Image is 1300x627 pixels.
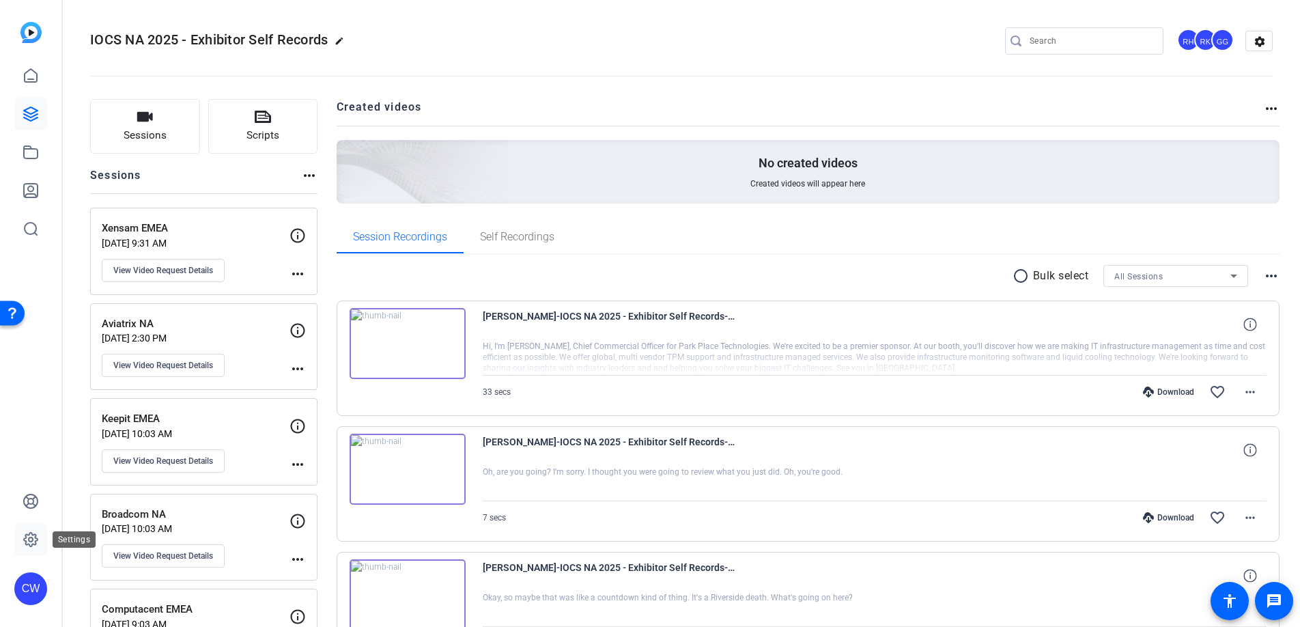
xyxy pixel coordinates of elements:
[1263,100,1280,117] mat-icon: more_horiz
[90,31,328,48] span: IOCS NA 2025 - Exhibitor Self Records
[102,544,225,568] button: View Video Request Details
[1177,29,1200,51] div: RH
[1211,29,1234,51] div: GG
[289,361,306,377] mat-icon: more_horiz
[102,507,289,522] p: Broadcom NA
[353,232,447,242] span: Session Recordings
[208,99,318,154] button: Scripts
[301,167,317,184] mat-icon: more_horiz
[350,308,466,379] img: thumb-nail
[483,434,735,466] span: [PERSON_NAME]-IOCS NA 2025 - Exhibitor Self Records-Park Place Technologies NA-1755194084647-webcam
[102,428,289,439] p: [DATE] 10:03 AM
[113,456,213,466] span: View Video Request Details
[1211,29,1235,53] ngx-avatar: George Grant
[1209,510,1226,526] mat-icon: favorite_border
[20,22,42,43] img: blue-gradient.svg
[350,434,466,505] img: thumb-nail
[480,232,554,242] span: Self Recordings
[184,5,509,301] img: Creted videos background
[1242,384,1258,400] mat-icon: more_horiz
[1266,593,1282,609] mat-icon: message
[102,602,289,617] p: Computacent EMEA
[1013,268,1033,284] mat-icon: radio_button_unchecked
[335,36,351,53] mat-icon: edit
[289,456,306,473] mat-icon: more_horiz
[483,387,511,397] span: 33 secs
[483,513,506,522] span: 7 secs
[1209,384,1226,400] mat-icon: favorite_border
[90,167,141,193] h2: Sessions
[14,572,47,605] div: CW
[1136,387,1201,398] div: Download
[90,99,200,154] button: Sessions
[102,449,225,473] button: View Video Request Details
[1246,31,1273,52] mat-icon: settings
[124,128,167,143] span: Sessions
[289,266,306,282] mat-icon: more_horiz
[102,221,289,236] p: Xensam EMEA
[1177,29,1201,53] ngx-avatar: Rob Harpin
[1242,510,1258,526] mat-icon: more_horiz
[337,99,1264,126] h2: Created videos
[1263,268,1280,284] mat-icon: more_horiz
[1030,33,1153,49] input: Search
[1033,268,1089,284] p: Bulk select
[1114,272,1163,281] span: All Sessions
[102,238,289,249] p: [DATE] 9:31 AM
[53,531,96,548] div: Settings
[759,155,858,171] p: No created videos
[246,128,279,143] span: Scripts
[113,265,213,276] span: View Video Request Details
[102,333,289,344] p: [DATE] 2:30 PM
[483,559,735,592] span: [PERSON_NAME]-IOCS NA 2025 - Exhibitor Self Records-Park Place Technologies NA-1755193996387-webcam
[1194,29,1217,51] div: RK
[1136,512,1201,523] div: Download
[1221,593,1238,609] mat-icon: accessibility
[102,316,289,332] p: Aviatrix NA
[750,178,865,189] span: Created videos will appear here
[102,259,225,282] button: View Video Request Details
[289,551,306,568] mat-icon: more_horiz
[113,360,213,371] span: View Video Request Details
[1194,29,1218,53] ngx-avatar: Ryan Keckler
[102,411,289,427] p: Keepit EMEA
[483,308,735,341] span: [PERSON_NAME]-IOCS NA 2025 - Exhibitor Self Records-Park Place Technologies NA-1755194113530-webcam
[102,354,225,377] button: View Video Request Details
[113,551,213,561] span: View Video Request Details
[102,523,289,534] p: [DATE] 10:03 AM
